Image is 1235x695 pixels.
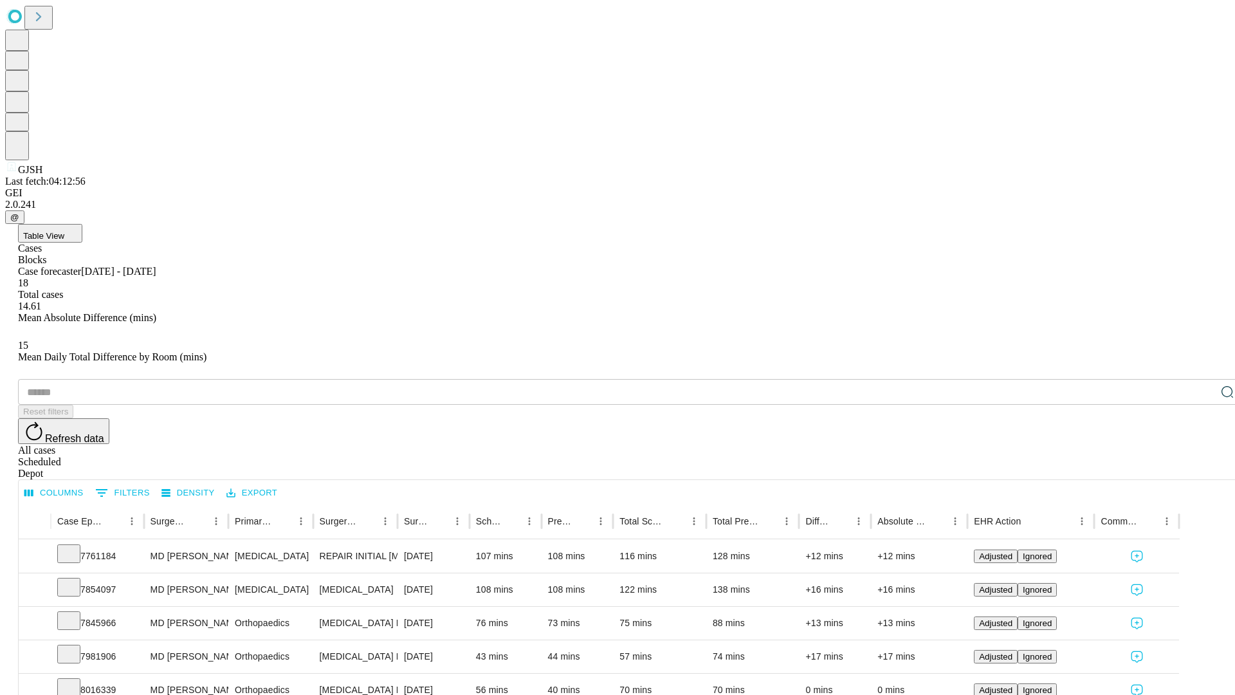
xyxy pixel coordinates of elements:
[805,516,830,526] div: Difference
[877,607,961,640] div: +13 mins
[18,340,28,351] span: 15
[476,540,535,573] div: 107 mins
[25,646,44,669] button: Expand
[476,640,535,673] div: 43 mins
[23,231,64,241] span: Table View
[476,573,535,606] div: 108 mins
[1018,550,1057,563] button: Ignored
[18,266,81,277] span: Case forecaster
[404,607,463,640] div: [DATE]
[18,301,41,311] span: 14.61
[430,512,448,530] button: Sort
[10,212,19,222] span: @
[974,583,1018,597] button: Adjusted
[25,579,44,602] button: Expand
[5,210,24,224] button: @
[548,573,607,606] div: 108 mins
[805,540,864,573] div: +12 mins
[235,607,306,640] div: Orthopaedics
[713,607,793,640] div: 88 mins
[23,407,68,416] span: Reset filters
[123,512,141,530] button: Menu
[151,607,222,640] div: MD [PERSON_NAME] [PERSON_NAME]
[619,607,700,640] div: 75 mins
[376,512,394,530] button: Menu
[5,187,1230,199] div: GEI
[1158,512,1176,530] button: Menu
[974,550,1018,563] button: Adjusted
[57,516,104,526] div: Case Epic Id
[25,546,44,568] button: Expand
[476,607,535,640] div: 76 mins
[25,613,44,635] button: Expand
[778,512,796,530] button: Menu
[877,573,961,606] div: +16 mins
[979,652,1012,662] span: Adjusted
[760,512,778,530] button: Sort
[979,618,1012,628] span: Adjusted
[592,512,610,530] button: Menu
[1023,551,1052,561] span: Ignored
[223,483,280,503] button: Export
[21,483,87,503] button: Select columns
[207,512,225,530] button: Menu
[548,640,607,673] div: 44 mins
[619,640,700,673] div: 57 mins
[1018,650,1057,663] button: Ignored
[320,607,391,640] div: [MEDICAL_DATA] MEDIAL OR LATERAL MENISCECTOMY
[235,516,272,526] div: Primary Service
[1073,512,1091,530] button: Menu
[18,277,28,288] span: 18
[18,224,82,243] button: Table View
[974,616,1018,630] button: Adjusted
[574,512,592,530] button: Sort
[713,640,793,673] div: 74 mins
[189,512,207,530] button: Sort
[274,512,292,530] button: Sort
[1018,583,1057,597] button: Ignored
[81,266,156,277] span: [DATE] - [DATE]
[548,540,607,573] div: 108 mins
[1018,616,1057,630] button: Ignored
[1101,516,1138,526] div: Comments
[151,516,188,526] div: Surgeon Name
[979,551,1012,561] span: Adjusted
[979,685,1012,695] span: Adjusted
[805,640,864,673] div: +17 mins
[5,176,86,187] span: Last fetch: 04:12:56
[974,516,1021,526] div: EHR Action
[320,516,357,526] div: Surgery Name
[974,650,1018,663] button: Adjusted
[358,512,376,530] button: Sort
[713,516,759,526] div: Total Predicted Duration
[292,512,310,530] button: Menu
[105,512,123,530] button: Sort
[320,540,391,573] div: REPAIR INITIAL [MEDICAL_DATA] REDUCIBLE AGE [DEMOGRAPHIC_DATA] OR MORE
[548,607,607,640] div: 73 mins
[685,512,703,530] button: Menu
[18,312,156,323] span: Mean Absolute Difference (mins)
[57,607,138,640] div: 7845966
[92,483,153,503] button: Show filters
[502,512,520,530] button: Sort
[1022,512,1040,530] button: Sort
[320,573,391,606] div: [MEDICAL_DATA]
[877,640,961,673] div: +17 mins
[320,640,391,673] div: [MEDICAL_DATA] RELEASE
[877,540,961,573] div: +12 mins
[877,516,927,526] div: Absolute Difference
[713,573,793,606] div: 138 mins
[1023,618,1052,628] span: Ignored
[18,164,42,175] span: GJSH
[619,540,700,573] div: 116 mins
[18,289,63,300] span: Total cases
[548,516,573,526] div: Predicted In Room Duration
[57,573,138,606] div: 7854097
[235,573,306,606] div: [MEDICAL_DATA]
[448,512,466,530] button: Menu
[57,640,138,673] div: 7981906
[5,199,1230,210] div: 2.0.241
[805,573,864,606] div: +16 mins
[18,405,73,418] button: Reset filters
[151,540,222,573] div: MD [PERSON_NAME]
